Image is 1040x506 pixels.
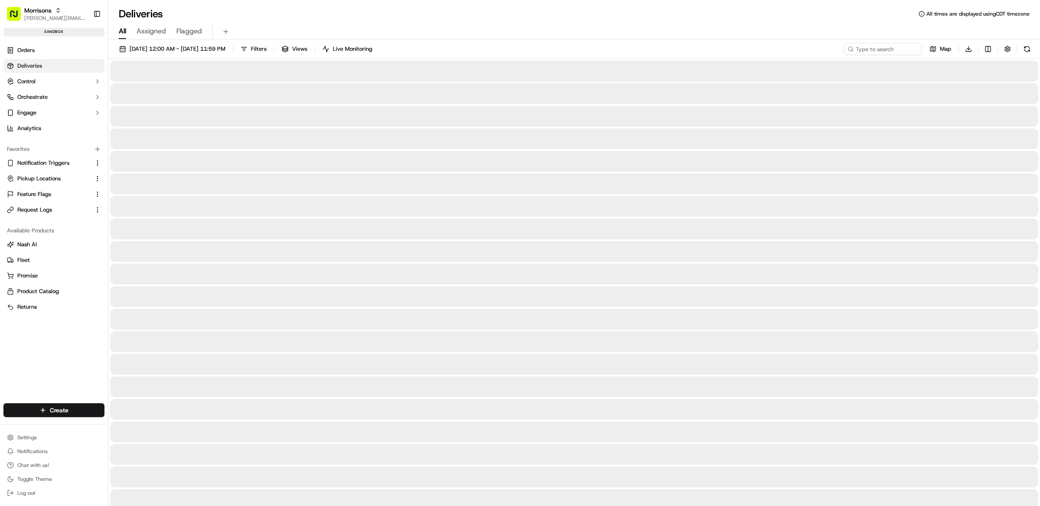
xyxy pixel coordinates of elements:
[17,62,42,70] span: Deliveries
[333,45,372,53] span: Live Monitoring
[136,26,166,36] span: Assigned
[3,75,104,88] button: Control
[7,206,91,214] a: Request Logs
[3,28,104,36] div: sandbox
[7,159,91,167] a: Notification Triggers
[844,43,922,55] input: Type to search
[7,272,101,280] a: Promise
[7,303,101,311] a: Returns
[24,6,52,15] button: Morrisons
[926,43,955,55] button: Map
[176,26,202,36] span: Flagged
[278,43,311,55] button: Views
[50,406,68,415] span: Create
[17,448,48,455] span: Notifications
[3,59,104,73] a: Deliveries
[292,45,307,53] span: Views
[3,300,104,314] button: Returns
[3,3,90,24] button: Morrisons[PERSON_NAME][EMAIL_ADDRESS][DOMAIN_NAME]
[3,224,104,238] div: Available Products
[17,124,41,132] span: Analytics
[3,445,104,457] button: Notifications
[3,43,104,57] a: Orders
[3,90,104,104] button: Orchestrate
[17,109,36,117] span: Engage
[7,190,91,198] a: Feature Flags
[119,26,126,36] span: All
[3,156,104,170] button: Notification Triggers
[926,10,1030,17] span: All times are displayed using CDT timezone
[3,473,104,485] button: Toggle Theme
[119,7,163,21] h1: Deliveries
[3,487,104,499] button: Log out
[17,462,49,469] span: Chat with us!
[7,287,101,295] a: Product Catalog
[17,287,59,295] span: Product Catalog
[318,43,376,55] button: Live Monitoring
[3,121,104,135] a: Analytics
[17,272,38,280] span: Promise
[17,303,37,311] span: Returns
[3,142,104,156] div: Favorites
[130,45,225,53] span: [DATE] 12:00 AM - [DATE] 11:59 PM
[3,431,104,444] button: Settings
[3,269,104,283] button: Promise
[3,253,104,267] button: Fleet
[3,238,104,251] button: Nash AI
[115,43,229,55] button: [DATE] 12:00 AM - [DATE] 11:59 PM
[17,159,69,167] span: Notification Triggers
[3,203,104,217] button: Request Logs
[7,175,91,183] a: Pickup Locations
[17,256,30,264] span: Fleet
[17,434,37,441] span: Settings
[17,190,51,198] span: Feature Flags
[3,459,104,471] button: Chat with us!
[1021,43,1033,55] button: Refresh
[17,175,61,183] span: Pickup Locations
[17,490,35,496] span: Log out
[17,46,35,54] span: Orders
[7,256,101,264] a: Fleet
[17,241,37,248] span: Nash AI
[3,284,104,298] button: Product Catalog
[940,45,951,53] span: Map
[17,476,52,483] span: Toggle Theme
[237,43,270,55] button: Filters
[3,187,104,201] button: Feature Flags
[3,172,104,186] button: Pickup Locations
[3,403,104,417] button: Create
[3,106,104,120] button: Engage
[24,15,86,22] button: [PERSON_NAME][EMAIL_ADDRESS][DOMAIN_NAME]
[17,78,36,85] span: Control
[17,93,48,101] span: Orchestrate
[7,241,101,248] a: Nash AI
[251,45,266,53] span: Filters
[17,206,52,214] span: Request Logs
